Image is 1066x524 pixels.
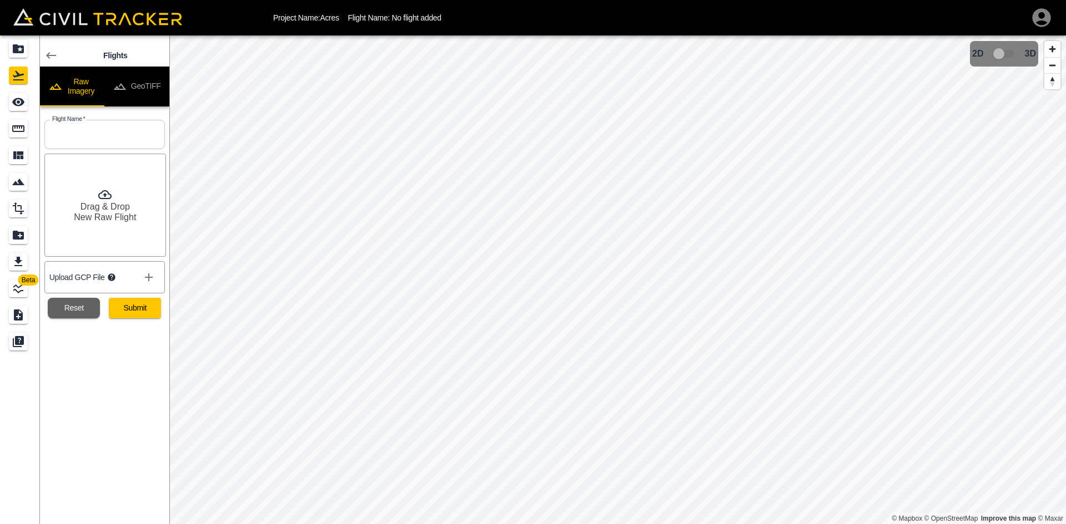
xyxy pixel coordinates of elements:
[348,13,441,22] p: Flight Name: No flight added
[1044,57,1060,73] button: Zoom out
[13,8,182,26] img: Civil Tracker
[924,515,978,522] a: OpenStreetMap
[1038,515,1063,522] a: Maxar
[1025,49,1036,59] span: 3D
[1044,73,1060,89] button: Reset bearing to north
[892,515,922,522] a: Mapbox
[1044,41,1060,57] button: Zoom in
[273,13,339,22] p: Project Name: Acres
[972,49,983,59] span: 2D
[988,43,1020,64] span: 3D model not uploaded yet
[169,35,1066,524] canvas: Map
[981,515,1036,522] a: Map feedback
